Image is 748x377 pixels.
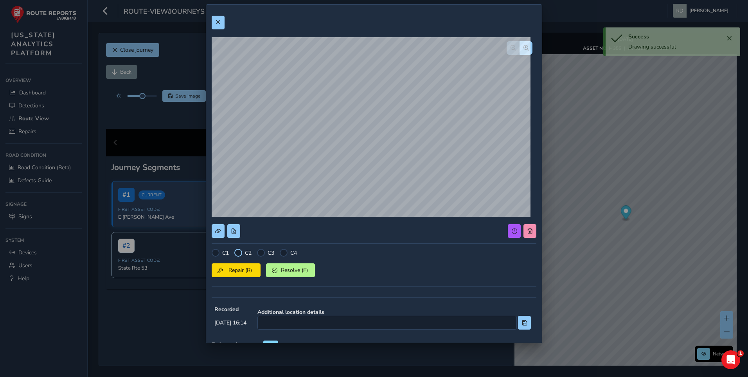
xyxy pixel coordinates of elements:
label: C2 [245,249,252,257]
span: [DATE] 16:14 [214,319,246,326]
label: C3 [268,249,274,257]
span: Resolve (F) [280,266,309,274]
strong: Estimated measures [212,341,263,348]
button: Repair (R) [212,263,261,277]
strong: Recorded [214,306,246,313]
span: Repair (R) [226,266,255,274]
strong: Additional location details [257,308,531,316]
label: C1 [222,249,229,257]
label: C4 [290,249,297,257]
span: BETA [265,342,276,348]
button: Resolve (F) [266,263,315,277]
iframe: Intercom live chat [721,350,740,369]
span: 1 [737,350,744,357]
